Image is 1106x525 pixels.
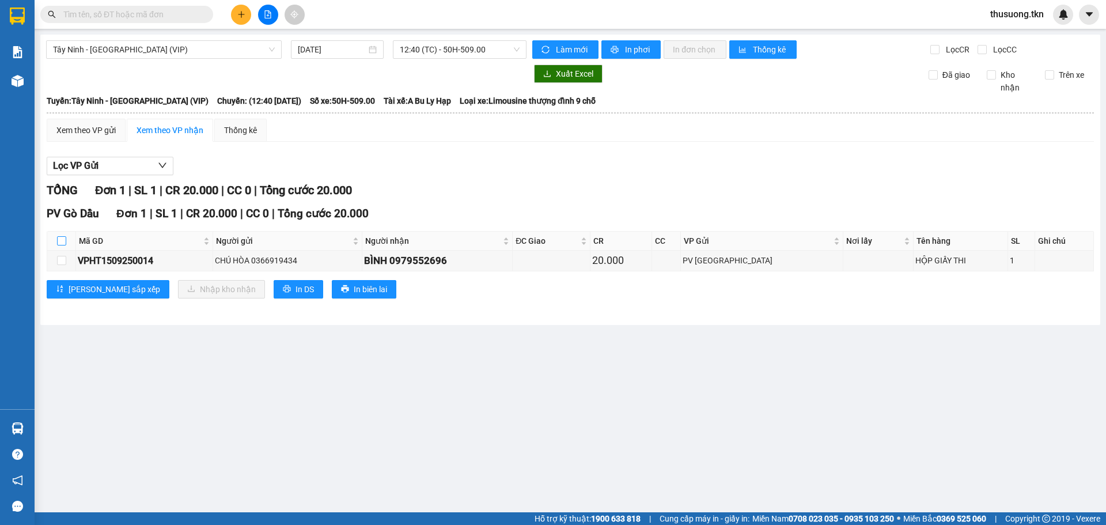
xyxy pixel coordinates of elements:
[178,280,265,299] button: downloadNhập kho nhận
[108,43,482,57] li: Hotline: 1900 8153
[264,10,272,18] span: file-add
[590,232,652,251] th: CR
[128,183,131,197] span: |
[258,5,278,25] button: file-add
[12,449,23,460] span: question-circle
[48,10,56,18] span: search
[217,95,301,107] span: Chuyến: (12:40 [DATE])
[354,283,387,296] span: In biên lai
[56,285,64,294] span: sort-ascending
[1042,515,1050,523] span: copyright
[290,10,298,18] span: aim
[729,40,797,59] button: bar-chartThống kê
[227,183,251,197] span: CC 0
[12,475,23,486] span: notification
[79,235,201,247] span: Mã GD
[216,235,350,247] span: Người gửi
[988,43,1018,56] span: Lọc CC
[47,280,169,299] button: sort-ascending[PERSON_NAME] sắp xếp
[341,285,349,294] span: printer
[180,207,183,220] span: |
[53,41,275,58] span: Tây Ninh - Sài Gòn (VIP)
[160,183,162,197] span: |
[364,253,510,269] div: BÌNH 0979552696
[941,43,971,56] span: Lọc CR
[400,41,520,58] span: 12:40 (TC) - 50H-509.00
[846,235,902,247] span: Nơi lấy
[652,232,681,251] th: CC
[231,5,251,25] button: plus
[12,46,24,58] img: solution-icon
[63,8,199,21] input: Tìm tên, số ĐT hoặc mã đơn
[1010,254,1033,267] div: 1
[789,514,894,523] strong: 0708 023 035 - 0935 103 250
[47,207,99,220] span: PV Gò Dầu
[1008,232,1035,251] th: SL
[260,183,352,197] span: Tổng cước 20.000
[460,95,596,107] span: Loại xe: Limousine thượng đỉnh 9 chỗ
[10,7,25,25] img: logo-vxr
[116,207,147,220] span: Đơn 1
[134,183,157,197] span: SL 1
[76,251,213,271] td: VPHT1509250014
[137,124,203,137] div: Xem theo VP nhận
[14,14,72,72] img: logo.jpg
[254,183,257,197] span: |
[660,512,749,525] span: Cung cấp máy in - giấy in:
[753,43,787,56] span: Thống kê
[285,5,305,25] button: aim
[47,183,78,197] span: TỔNG
[298,43,366,56] input: 15/09/2025
[158,161,167,170] span: down
[556,43,589,56] span: Làm mới
[274,280,323,299] button: printerIn DS
[69,283,160,296] span: [PERSON_NAME] sắp xếp
[681,251,843,271] td: PV Hòa Thành
[12,422,24,435] img: warehouse-icon
[108,28,482,43] li: [STREET_ADDRESS][PERSON_NAME]. [GEOGRAPHIC_DATA], Tỉnh [GEOGRAPHIC_DATA]
[516,235,578,247] span: ĐC Giao
[738,46,748,55] span: bar-chart
[1058,9,1069,20] img: icon-new-feature
[601,40,661,59] button: printerIn phơi
[683,254,841,267] div: PV [GEOGRAPHIC_DATA]
[914,232,1008,251] th: Tên hàng
[903,512,986,525] span: Miền Bắc
[535,512,641,525] span: Hỗ trợ kỹ thuật:
[541,46,551,55] span: sync
[996,69,1036,94] span: Kho nhận
[1054,69,1089,81] span: Trên xe
[12,501,23,512] span: message
[272,207,275,220] span: |
[534,65,603,83] button: downloadXuất Excel
[611,46,620,55] span: printer
[915,254,1006,267] div: HỘP GIẤY THI
[165,183,218,197] span: CR 20.000
[246,207,269,220] span: CC 0
[995,512,997,525] span: |
[296,283,314,296] span: In DS
[78,254,211,268] div: VPHT1509250014
[981,7,1053,21] span: thusuong.tkn
[53,158,99,173] span: Lọc VP Gửi
[278,207,369,220] span: Tổng cước 20.000
[937,514,986,523] strong: 0369 525 060
[47,96,209,105] b: Tuyến: Tây Ninh - [GEOGRAPHIC_DATA] (VIP)
[365,235,501,247] span: Người nhận
[938,69,975,81] span: Đã giao
[1079,5,1099,25] button: caret-down
[897,516,900,521] span: ⚪️
[310,95,375,107] span: Số xe: 50H-509.00
[95,183,126,197] span: Đơn 1
[664,40,726,59] button: In đơn chọn
[592,252,650,269] div: 20.000
[1035,232,1094,251] th: Ghi chú
[283,285,291,294] span: printer
[47,157,173,175] button: Lọc VP Gửi
[224,124,257,137] div: Thống kê
[221,183,224,197] span: |
[684,235,831,247] span: VP Gửi
[215,254,360,267] div: CHÚ HÒA 0366919434
[56,124,116,137] div: Xem theo VP gửi
[625,43,652,56] span: In phơi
